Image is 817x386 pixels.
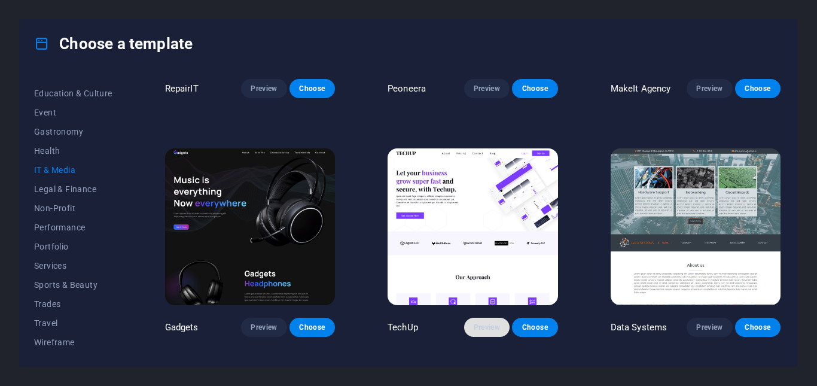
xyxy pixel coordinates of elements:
[34,141,112,160] button: Health
[289,79,335,98] button: Choose
[388,83,426,95] p: Peoneera
[34,180,112,199] button: Legal & Finance
[299,84,325,93] span: Choose
[251,323,277,332] span: Preview
[34,184,112,194] span: Legal & Finance
[34,218,112,237] button: Performance
[34,314,112,333] button: Travel
[696,323,723,332] span: Preview
[34,261,112,270] span: Services
[251,84,277,93] span: Preview
[388,148,557,305] img: TechUp
[165,83,199,95] p: RepairIT
[464,318,510,337] button: Preview
[34,165,112,175] span: IT & Media
[512,318,557,337] button: Choose
[687,79,732,98] button: Preview
[34,203,112,213] span: Non-Profit
[34,84,112,103] button: Education & Culture
[388,321,418,333] p: TechUp
[241,318,286,337] button: Preview
[165,148,335,305] img: Gadgets
[34,242,112,251] span: Portfolio
[34,338,112,347] span: Wireframe
[512,79,557,98] button: Choose
[34,237,112,256] button: Portfolio
[34,146,112,156] span: Health
[34,34,193,53] h4: Choose a template
[522,323,548,332] span: Choose
[464,79,510,98] button: Preview
[34,280,112,290] span: Sports & Beauty
[34,122,112,141] button: Gastronomy
[34,127,112,136] span: Gastronomy
[474,84,500,93] span: Preview
[611,148,781,305] img: Data Systems
[474,323,500,332] span: Preview
[34,223,112,232] span: Performance
[745,84,771,93] span: Choose
[34,199,112,218] button: Non-Profit
[34,333,112,352] button: Wireframe
[34,318,112,328] span: Travel
[34,294,112,314] button: Trades
[611,321,667,333] p: Data Systems
[34,103,112,122] button: Event
[522,84,548,93] span: Choose
[165,321,199,333] p: Gadgets
[34,256,112,275] button: Services
[735,318,781,337] button: Choose
[299,323,325,332] span: Choose
[34,160,112,180] button: IT & Media
[611,83,671,95] p: MakeIt Agency
[34,108,112,117] span: Event
[34,299,112,309] span: Trades
[696,84,723,93] span: Preview
[34,275,112,294] button: Sports & Beauty
[735,79,781,98] button: Choose
[34,89,112,98] span: Education & Culture
[745,323,771,332] span: Choose
[289,318,335,337] button: Choose
[241,79,286,98] button: Preview
[687,318,732,337] button: Preview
